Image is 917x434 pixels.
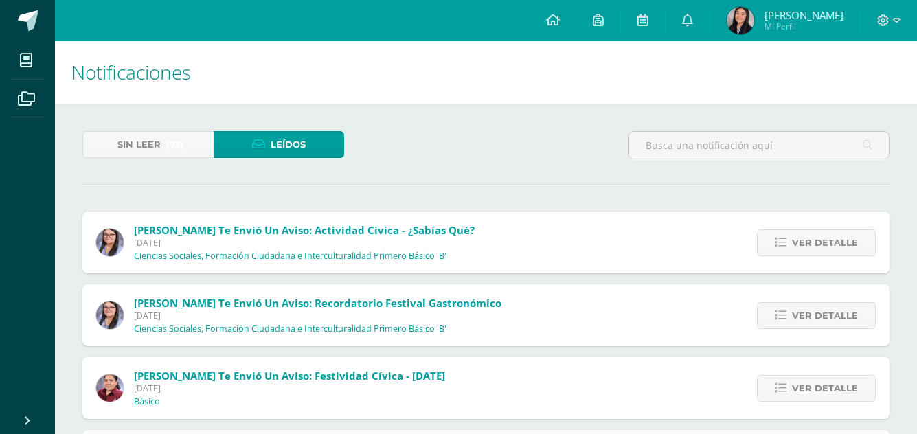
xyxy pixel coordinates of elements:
span: [PERSON_NAME] te envió un aviso: Actividad cívica - ¿Sabías qué? [134,223,475,237]
a: Sin leer(73) [82,131,214,158]
span: Notificaciones [71,59,191,85]
span: [PERSON_NAME] [765,8,844,22]
span: Mi Perfil [765,21,844,32]
span: [DATE] [134,237,475,249]
span: Sin leer [117,132,161,157]
img: 17db063816693a26b2c8d26fdd0faec0.png [96,229,124,256]
span: Ver detalle [792,303,858,328]
span: Leídos [271,132,306,157]
p: Básico [134,396,160,407]
a: Leídos [214,131,345,158]
span: [PERSON_NAME] te envió un aviso: Recordatorio Festival Gastronómico [134,296,501,310]
img: ca38207ff64f461ec141487f36af9fbf.png [96,374,124,402]
img: 17db063816693a26b2c8d26fdd0faec0.png [96,301,124,329]
span: (73) [166,132,184,157]
p: Ciencias Sociales, Formación Ciudadana e Interculturalidad Primero Básico 'B' [134,251,446,262]
span: [DATE] [134,310,501,321]
p: Ciencias Sociales, Formación Ciudadana e Interculturalidad Primero Básico 'B' [134,323,446,334]
img: 5078cc30a31730f50566ae4dcab8e459.png [727,7,754,34]
span: Ver detalle [792,230,858,255]
span: Ver detalle [792,376,858,401]
input: Busca una notificación aquí [629,132,889,159]
span: [DATE] [134,382,445,394]
span: [PERSON_NAME] te envió un aviso: Festividad Cívica - [DATE] [134,369,445,382]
